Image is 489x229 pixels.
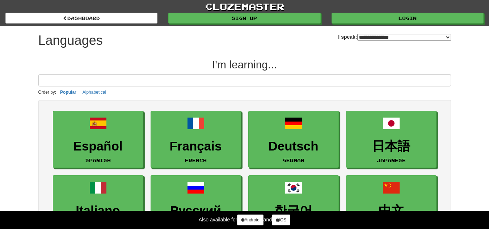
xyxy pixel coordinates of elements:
h3: 한국어 [252,204,335,218]
small: German [283,158,304,163]
h3: Русский [155,204,237,218]
a: 日本語Japanese [346,111,437,168]
a: Login [332,13,484,24]
h3: Deutsch [252,139,335,153]
h3: 日本語 [350,139,433,153]
h3: Español [57,139,139,153]
select: I speak: [357,34,451,41]
a: iOS [272,215,290,225]
h2: I'm learning... [38,59,451,71]
button: Popular [58,88,79,96]
small: Spanish [85,158,111,163]
h1: Languages [38,33,103,48]
small: Order by: [38,90,56,95]
a: DeutschGerman [248,111,339,168]
h3: 中文 [350,204,433,218]
h3: Italiano [57,204,139,218]
label: I speak: [338,33,451,41]
small: Japanese [377,158,406,163]
a: dashboard [5,13,157,24]
a: EspañolSpanish [53,111,143,168]
button: Alphabetical [80,88,108,96]
small: French [185,158,207,163]
a: Sign up [168,13,320,24]
a: Android [237,215,263,225]
a: FrançaisFrench [151,111,241,168]
h3: Français [155,139,237,153]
